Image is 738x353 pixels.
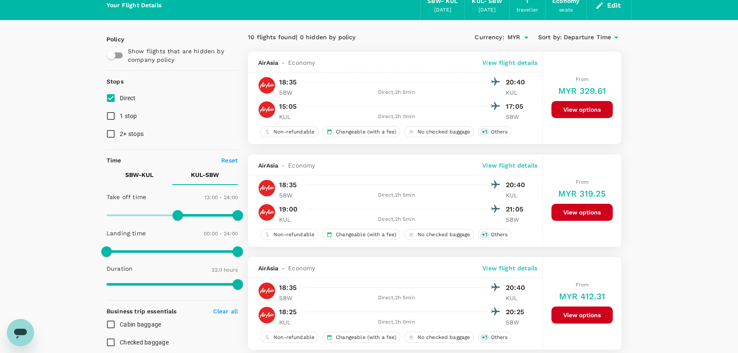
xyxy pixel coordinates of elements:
[258,179,275,197] img: AK
[279,204,297,214] p: 19:00
[478,229,511,240] div: +1Others
[306,113,487,121] div: Direct , 2h 0min
[306,191,487,200] div: Direct , 2h 5min
[191,171,219,179] p: KUL - SBW
[288,264,315,272] span: Economy
[279,283,297,293] p: 18:35
[576,179,589,185] span: From
[260,126,318,137] div: Non-refundable
[7,319,34,346] iframe: Button to launch messaging window
[482,58,537,67] p: View flight details
[279,215,300,224] p: KUL
[404,126,474,137] div: No checked baggage
[506,191,527,200] p: KUL
[107,308,177,315] strong: Business trip essentials
[487,334,511,341] span: Others
[258,307,275,324] img: AK
[576,282,589,288] span: From
[120,95,136,101] span: Direct
[482,264,537,272] p: View flight details
[120,339,169,346] span: Checked baggage
[107,1,161,10] div: Your Flight Details
[107,78,124,85] strong: Stops
[506,294,527,302] p: KUL
[278,264,288,272] span: -
[120,130,144,137] span: 2+ stops
[506,113,527,121] p: SBW
[205,194,238,200] span: 13:00 - 24:00
[279,101,297,112] p: 15:05
[479,6,496,14] div: [DATE]
[434,6,451,14] div: [DATE]
[551,307,613,324] button: View options
[480,334,489,341] span: + 1
[323,229,400,240] div: Changeable (with a fee)
[323,332,400,343] div: Changeable (with a fee)
[332,334,399,341] span: Changeable (with a fee)
[414,334,474,341] span: No checked baggage
[107,229,146,237] p: Landing time
[306,318,487,327] div: Direct , 2h 0min
[506,88,527,97] p: KUL
[260,229,318,240] div: Non-refundable
[270,231,318,238] span: Non-refundable
[551,101,613,118] button: View options
[414,128,474,136] span: No checked baggage
[558,84,606,98] h6: MYR 329.61
[221,156,238,165] p: Reset
[258,264,278,272] span: AirAsia
[120,321,161,328] span: Cabin baggage
[558,187,606,200] h6: MYR 319.25
[506,283,527,293] p: 20:40
[487,128,511,136] span: Others
[506,101,527,112] p: 17:05
[414,231,474,238] span: No checked baggage
[279,77,297,87] p: 18:35
[564,33,611,42] span: Departure Time
[332,128,399,136] span: Changeable (with a fee)
[306,294,487,302] div: Direct , 2h 5min
[506,307,527,317] p: 20:25
[480,231,489,238] span: + 1
[258,282,275,299] img: AK
[120,113,137,119] span: 1 stop
[404,229,474,240] div: No checked baggage
[107,35,114,43] p: Policy
[404,332,474,343] div: No checked baggage
[258,204,275,221] img: AK
[258,58,278,67] span: AirAsia
[279,191,300,200] p: SBW
[576,76,589,82] span: From
[258,161,278,170] span: AirAsia
[107,264,133,273] p: Duration
[332,231,399,238] span: Changeable (with a fee)
[506,318,527,327] p: SBW
[478,126,511,137] div: +1Others
[279,88,300,97] p: SBW
[213,307,238,315] p: Clear all
[107,193,146,201] p: Take off time
[270,128,318,136] span: Non-refundable
[279,294,300,302] p: SBW
[506,204,527,214] p: 21:05
[270,334,318,341] span: Non-refundable
[506,215,527,224] p: SBW
[279,318,300,327] p: KUL
[258,77,275,94] img: AK
[520,32,532,43] button: Open
[125,171,153,179] p: SBW - KUL
[559,6,573,14] div: seats
[516,6,538,14] div: traveller
[538,33,562,42] span: Sort by :
[258,101,275,118] img: AK
[306,215,487,224] div: Direct , 2h 5min
[482,161,537,170] p: View flight details
[478,332,511,343] div: +1Others
[204,231,238,237] span: 00:00 - 24:00
[487,231,511,238] span: Others
[278,58,288,67] span: -
[279,113,300,121] p: KUL
[506,180,527,190] p: 20:40
[551,204,613,221] button: View options
[279,180,297,190] p: 18:35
